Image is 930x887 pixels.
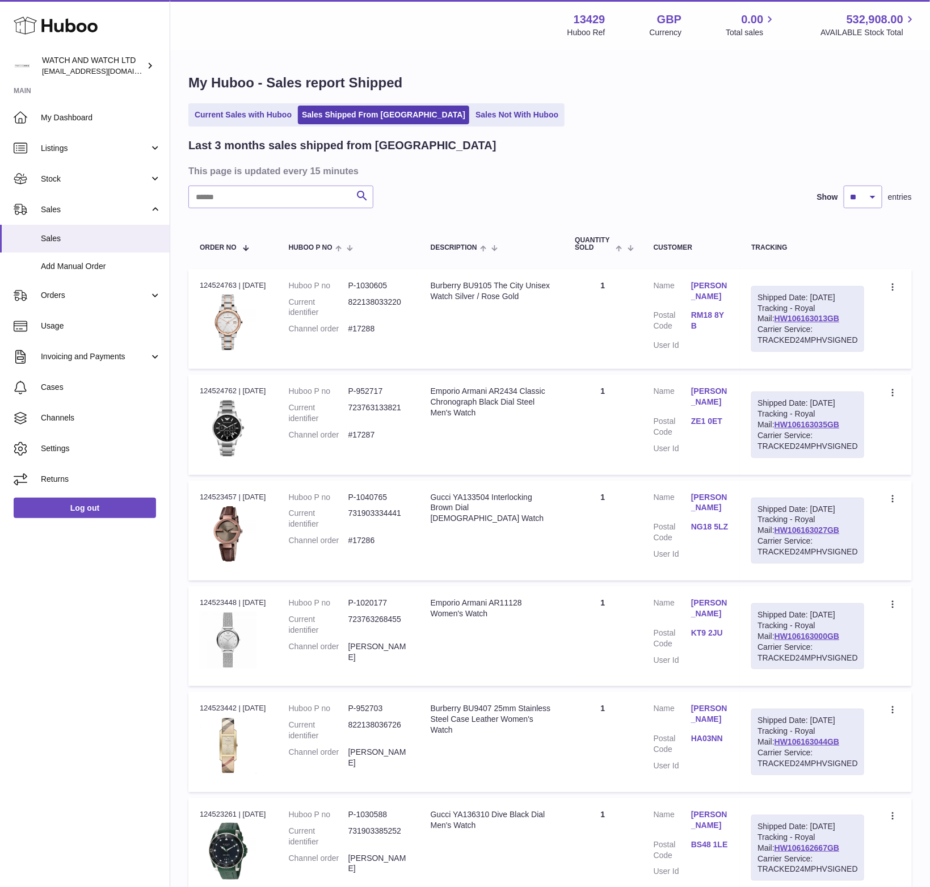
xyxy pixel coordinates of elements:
span: Sales [41,204,149,215]
div: Huboo Ref [567,27,605,38]
a: 0.00 Total sales [726,12,776,38]
dt: Channel order [289,853,348,875]
span: Order No [200,244,237,251]
div: Shipped Date: [DATE] [758,715,858,726]
dt: Postal Code [654,733,691,755]
a: Current Sales with Huboo [191,106,296,124]
dt: Current identifier [289,402,348,424]
a: HW106162667GB [775,843,839,852]
dt: Huboo P no [289,598,348,608]
span: Sales [41,233,161,244]
img: 134291709374247.jpg [200,717,256,774]
dd: [PERSON_NAME] [348,853,408,875]
span: Add Manual Order [41,261,161,272]
dd: 822138033220 [348,297,408,318]
div: Shipped Date: [DATE] [758,398,858,409]
h2: Last 3 months sales shipped from [GEOGRAPHIC_DATA] [188,138,496,153]
dd: [PERSON_NAME] [348,747,408,768]
span: Invoicing and Payments [41,351,149,362]
div: Burberry BU9407 25mm Stainless Steel Case Leather Women's Watch [431,703,553,735]
img: 1738414136.jpg [200,823,256,880]
dt: Huboo P no [289,809,348,820]
a: Log out [14,498,156,518]
a: [PERSON_NAME] [691,598,729,619]
a: 532,908.00 AVAILABLE Stock Total [820,12,916,38]
dt: Name [654,809,691,834]
dt: User Id [654,655,691,666]
div: Gucci YA133504 Interlocking Brown Dial [DEMOGRAPHIC_DATA] Watch [431,492,553,524]
dd: P-952703 [348,703,408,714]
dt: Channel order [289,430,348,440]
dd: 723763133821 [348,402,408,424]
h1: My Huboo - Sales report Shipped [188,74,912,92]
dt: User Id [654,760,691,771]
dt: Current identifier [289,508,348,529]
dt: Channel order [289,747,348,768]
a: [PERSON_NAME] [691,280,729,302]
div: 124523261 | [DATE] [200,809,266,819]
dt: Postal Code [654,416,691,438]
dt: User Id [654,866,691,877]
div: Tracking - Royal Mail: [751,709,864,775]
div: 124524763 | [DATE] [200,280,266,291]
dt: Postal Code [654,839,691,861]
a: HW106163035GB [775,420,839,429]
dt: Huboo P no [289,386,348,397]
div: 124523448 | [DATE] [200,598,266,608]
a: HW106163000GB [775,632,839,641]
div: Burberry BU9105 The City Unisex Watch Silver / Rose Gold [431,280,553,302]
dt: Postal Code [654,522,691,543]
a: KT9 2JU [691,628,729,638]
a: ZE1 0ET [691,416,729,427]
div: Emporio Armani AR2434 Classic Chronograph Black Dial Steel Men's Watch [431,386,553,418]
span: entries [888,192,912,203]
img: 134291709373859.jpg [200,400,256,457]
strong: 13429 [574,12,605,27]
div: Shipped Date: [DATE] [758,821,858,832]
dd: P-1040765 [348,492,408,503]
span: Orders [41,290,149,301]
a: [PERSON_NAME] [691,703,729,725]
a: [PERSON_NAME] [691,809,729,831]
dt: Huboo P no [289,703,348,714]
div: Carrier Service: TRACKED24MPHVSIGNED [758,430,858,452]
dt: Huboo P no [289,492,348,503]
span: 532,908.00 [847,12,903,27]
div: Carrier Service: TRACKED24MPHVSIGNED [758,324,858,346]
span: Total sales [726,27,776,38]
div: Shipped Date: [DATE] [758,504,858,515]
dd: #17287 [348,430,408,440]
img: 1744116882.jpg [200,506,256,562]
div: Shipped Date: [DATE] [758,609,858,620]
img: 1738538334.jpg [200,294,256,351]
div: Carrier Service: TRACKED24MPHVSIGNED [758,747,858,769]
td: 1 [563,586,642,686]
span: Quantity Sold [575,237,613,251]
td: 1 [563,692,642,792]
dd: 822138036726 [348,720,408,741]
div: Carrier Service: TRACKED24MPHVSIGNED [758,854,858,875]
div: 124523457 | [DATE] [200,492,266,502]
dt: User Id [654,549,691,560]
a: BS48 1LE [691,839,729,850]
a: NG18 5LZ [691,522,729,532]
a: Sales Shipped From [GEOGRAPHIC_DATA] [298,106,469,124]
span: My Dashboard [41,112,161,123]
a: [PERSON_NAME] [691,492,729,514]
td: 1 [563,375,642,474]
td: 1 [563,269,642,369]
div: Currency [650,27,682,38]
strong: GBP [657,12,681,27]
div: Tracking - Royal Mail: [751,603,864,669]
div: Gucci YA136310 Dive Black Dial Men's Watch [431,809,553,831]
span: Huboo P no [289,244,333,251]
span: Description [431,244,477,251]
span: Settings [41,443,161,454]
span: Usage [41,321,161,331]
div: Tracking - Royal Mail: [751,392,864,457]
div: WATCH AND WATCH LTD [42,55,144,77]
td: 1 [563,481,642,581]
img: baris@watchandwatch.co.uk [14,57,31,74]
dd: P-1030588 [348,809,408,820]
a: HW106163044GB [775,737,839,746]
